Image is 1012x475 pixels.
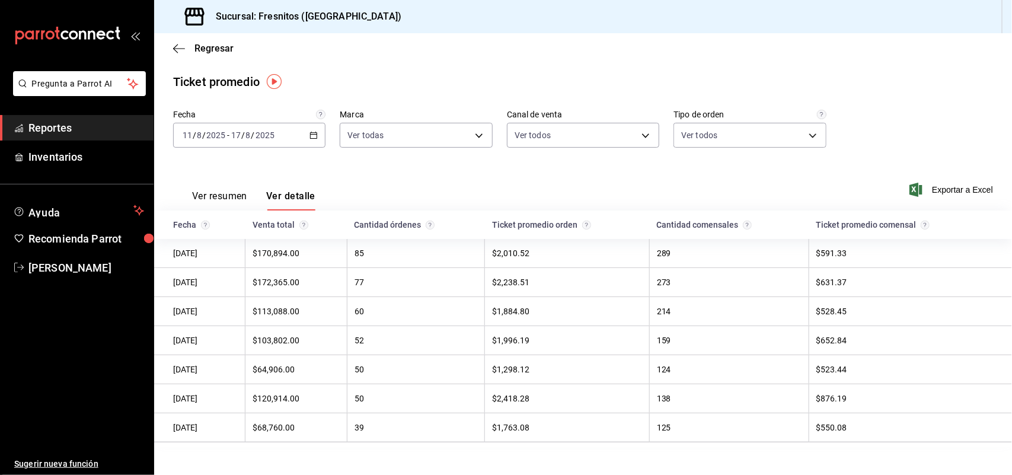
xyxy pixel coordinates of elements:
svg: Suma del total de las órdenes del día considerando: Cargos por servicio, Descuentos de artículos,... [299,221,308,229]
td: $68,760.00 [245,413,347,442]
span: Ver todos [515,129,551,141]
td: 85 [347,239,484,268]
svg: Todas las órdenes contabilizan 1 comensal a excepción de órdenes de mesa con comensales obligator... [817,110,826,119]
input: ---- [255,130,275,140]
input: -- [182,130,193,140]
td: [DATE] [154,326,245,355]
label: Canal de venta [507,111,659,119]
span: Pregunta a Parrot AI [32,78,127,90]
td: 52 [347,326,484,355]
td: $1,763.08 [485,413,649,442]
td: 159 [649,326,809,355]
td: $631.37 [809,268,1012,297]
input: -- [196,130,202,140]
td: $528.45 [809,297,1012,326]
span: Recomienda Parrot [28,231,144,247]
td: [DATE] [154,384,245,413]
label: Marca [340,111,492,119]
td: $103,802.00 [245,326,347,355]
img: Tooltip marker [267,74,282,89]
div: Ticket promedio orden [492,220,642,229]
td: $2,010.52 [485,239,649,268]
td: $2,238.51 [485,268,649,297]
td: [DATE] [154,297,245,326]
div: navigation tabs [192,190,315,211]
span: / [202,130,206,140]
button: Pregunta a Parrot AI [13,71,146,96]
td: $2,418.28 [485,384,649,413]
button: Ver detalle [266,190,315,211]
input: ---- [206,130,226,140]
td: [DATE] [154,268,245,297]
td: 124 [649,355,809,384]
td: 60 [347,297,484,326]
span: Regresar [194,43,234,54]
svg: Información delimitada a máximo 62 días. [316,110,325,119]
td: 50 [347,384,484,413]
span: [PERSON_NAME] [28,260,144,276]
label: Tipo de orden [673,111,826,119]
span: - [227,130,229,140]
button: Ver resumen [192,190,247,211]
span: Ver todas [347,129,384,141]
span: Inventarios [28,149,144,165]
td: $172,365.00 [245,268,347,297]
span: Sugerir nueva función [14,458,144,470]
td: $1,996.19 [485,326,649,355]
td: $170,894.00 [245,239,347,268]
td: 39 [347,413,484,442]
button: open_drawer_menu [130,31,140,40]
td: $523.44 [809,355,1012,384]
td: 273 [649,268,809,297]
div: Ticket promedio comensal [816,220,993,229]
td: $652.84 [809,326,1012,355]
svg: Solamente se muestran las fechas con venta. [201,221,210,229]
input: -- [231,130,241,140]
td: $1,884.80 [485,297,649,326]
td: $876.19 [809,384,1012,413]
button: Regresar [173,43,234,54]
svg: Cantidad de órdenes en el día. [426,221,435,229]
td: 125 [649,413,809,442]
div: Fecha [173,220,238,229]
div: Cantidad órdenes [354,220,477,229]
td: $1,298.12 [485,355,649,384]
td: $591.33 [809,239,1012,268]
td: [DATE] [154,239,245,268]
td: $64,906.00 [245,355,347,384]
td: 77 [347,268,484,297]
span: / [193,130,196,140]
div: Venta total [253,220,340,229]
svg: Venta total / Cantidad de comensales. [921,221,930,229]
svg: Comensales atendidos en el día. [743,221,752,229]
td: 50 [347,355,484,384]
span: Ayuda [28,203,129,218]
td: [DATE] [154,355,245,384]
td: 289 [649,239,809,268]
span: Reportes [28,120,144,136]
td: $113,088.00 [245,297,347,326]
a: Pregunta a Parrot AI [8,86,146,98]
svg: Venta total / Cantidad de órdenes. [582,221,591,229]
input: -- [245,130,251,140]
span: Ver todos [681,129,717,141]
div: Ticket promedio [173,73,260,91]
td: $120,914.00 [245,384,347,413]
td: 214 [649,297,809,326]
td: [DATE] [154,413,245,442]
td: $550.08 [809,413,1012,442]
label: Fecha [173,111,325,119]
h3: Sucursal: Fresnitos ([GEOGRAPHIC_DATA]) [206,9,401,24]
div: Cantidad comensales [656,220,802,229]
span: / [241,130,245,140]
button: Exportar a Excel [912,183,993,197]
td: 138 [649,384,809,413]
span: / [251,130,255,140]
